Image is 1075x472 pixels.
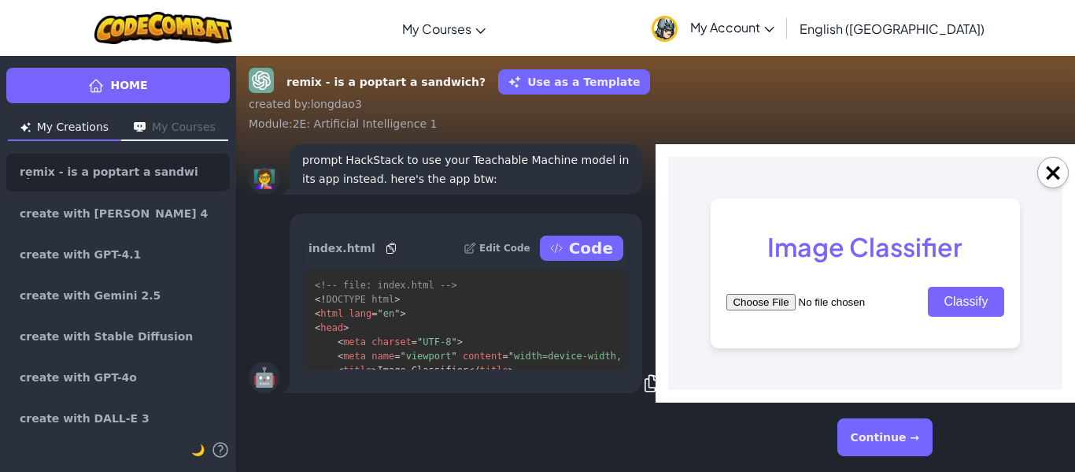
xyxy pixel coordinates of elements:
[8,116,121,141] button: My Creations
[394,7,493,50] a: My Courses
[20,372,137,383] span: create with GPT-4o
[383,308,394,319] span: en
[402,20,471,37] span: My Courses
[6,318,230,355] a: create with Stable Diffusion
[349,308,371,319] span: lang
[503,351,508,362] span: =
[423,336,451,347] span: UTF-8
[371,308,377,319] span: =
[479,242,530,255] p: Edit Code
[378,365,469,376] span: Image Classifier
[457,336,463,347] span: >
[6,277,230,314] a: create with Gemini 2.5
[400,351,405,362] span: "
[1037,157,1069,188] button: Close
[569,237,613,259] p: Code
[20,166,204,179] span: remix - is a poptart a sandwich?
[792,7,992,50] a: English ([GEOGRAPHIC_DATA])
[644,3,782,53] a: My Account
[652,16,678,42] img: avatar
[451,351,456,362] span: "
[417,336,423,347] span: "
[371,365,377,376] span: >
[6,400,230,437] a: create with DALL-E 3
[371,294,394,305] span: html
[286,74,486,91] strong: remix - is a poptart a sandwich?
[320,308,343,319] span: html
[837,418,933,456] button: Continue →
[315,294,326,305] span: <!
[343,365,371,376] span: title
[464,236,530,261] button: Edit Code
[371,351,394,362] span: name
[302,151,630,188] p: prompt HackStack to use your Teachable Machine model in its app instead. here's the app btw:
[249,362,280,393] div: 🤖
[800,20,984,37] span: English ([GEOGRAPHIC_DATA])
[315,322,320,333] span: <
[320,322,343,333] span: head
[508,351,514,362] span: "
[20,413,150,424] span: create with DALL-E 3
[94,12,232,44] img: CodeCombat logo
[412,336,417,347] span: =
[20,208,208,219] span: create with [PERSON_NAME] 4
[134,122,146,132] img: Icon
[308,240,375,256] span: index.html
[6,236,230,273] a: create with GPT-4.1
[20,290,161,301] span: create with Gemini 2.5
[480,365,508,376] span: title
[20,122,31,132] img: Icon
[343,336,366,347] span: meta
[343,351,366,362] span: meta
[406,351,452,362] span: viewport
[394,294,400,305] span: >
[400,308,405,319] span: >
[508,365,514,376] span: >
[121,116,228,141] button: My Courses
[315,308,320,319] span: <
[110,77,147,94] span: Home
[315,280,457,291] span: <!-- file: index.html -->
[394,308,400,319] span: "
[20,249,141,260] span: create with GPT-4.1
[338,351,343,362] span: <
[394,351,400,362] span: =
[451,336,456,347] span: "
[338,365,343,376] span: <
[690,19,774,35] span: My Account
[6,154,230,191] a: remix - is a poptart a sandwich?
[371,336,412,347] span: charset
[468,365,479,376] span: </
[191,444,205,456] span: 🌙
[191,440,205,459] button: 🌙
[326,294,366,305] span: DOCTYPE
[540,236,623,261] button: Code
[249,68,274,93] img: GPT-4
[498,69,650,95] button: Use as a Template
[6,195,230,232] a: create with [PERSON_NAME] 4
[343,322,349,333] span: >
[6,68,230,103] a: Home
[6,359,230,396] a: create with GPT-4o
[249,116,1062,132] div: Module : 2E: Artificial Intelligence 1
[249,163,280,195] div: 👩‍🏫
[378,308,383,319] span: "
[338,336,343,347] span: <
[20,331,193,342] span: create with Stable Diffusion
[58,74,335,106] h1: Image Classifier
[514,351,724,362] span: width=device-width, initial-scale=1.0
[249,98,362,110] span: created by : longdao3
[463,351,503,362] span: content
[260,130,335,160] button: Classify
